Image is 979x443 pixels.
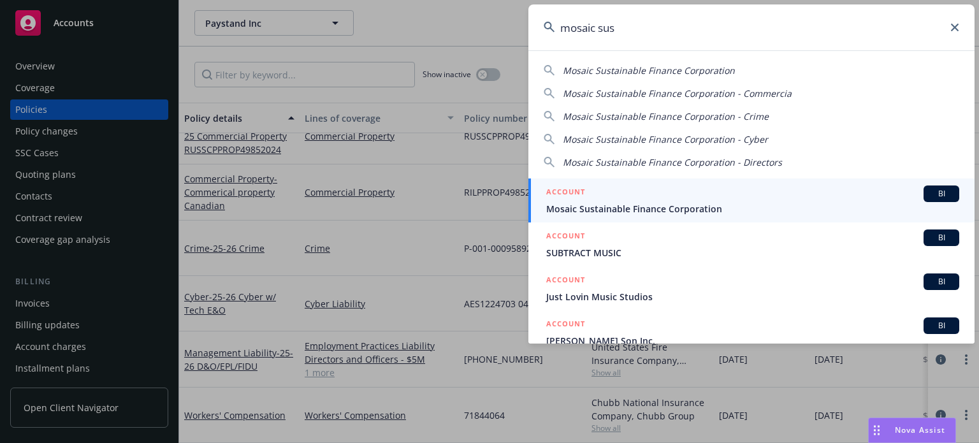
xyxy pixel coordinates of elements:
button: Nova Assist [868,418,956,443]
h5: ACCOUNT [546,317,585,333]
span: BI [929,320,954,331]
h5: ACCOUNT [546,229,585,245]
h5: ACCOUNT [546,185,585,201]
input: Search... [528,4,975,50]
span: BI [929,232,954,243]
span: Just Lovin Music Studios [546,290,959,303]
span: SUBTRACT MUSIC [546,246,959,259]
a: ACCOUNTBI[PERSON_NAME] Son Inc. [528,310,975,354]
div: Drag to move [869,418,885,442]
span: Mosaic Sustainable Finance Corporation - Crime [563,110,769,122]
span: BI [929,188,954,200]
a: ACCOUNTBISUBTRACT MUSIC [528,222,975,266]
a: ACCOUNTBIMosaic Sustainable Finance Corporation [528,178,975,222]
span: Mosaic Sustainable Finance Corporation [546,202,959,215]
span: [PERSON_NAME] Son Inc. [546,334,959,347]
span: Mosaic Sustainable Finance Corporation [563,64,735,76]
span: Mosaic Sustainable Finance Corporation - Commercia [563,87,792,99]
a: ACCOUNTBIJust Lovin Music Studios [528,266,975,310]
h5: ACCOUNT [546,273,585,289]
span: Mosaic Sustainable Finance Corporation - Cyber [563,133,768,145]
span: BI [929,276,954,287]
span: Nova Assist [895,425,945,435]
span: Mosaic Sustainable Finance Corporation - Directors [563,156,782,168]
